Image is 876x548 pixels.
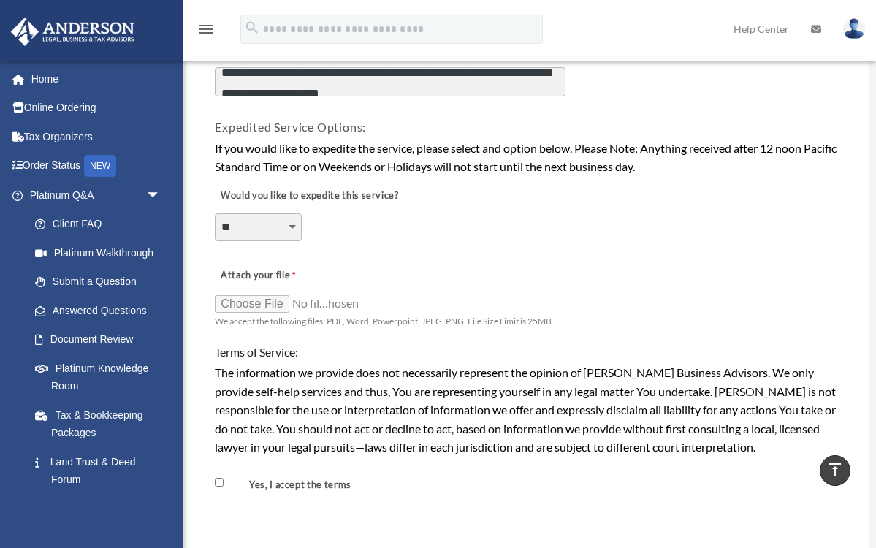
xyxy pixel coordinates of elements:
div: The information we provide does not necessarily represent the opinion of [PERSON_NAME] Business A... [215,363,839,457]
a: Document Review [20,325,175,354]
span: Expedited Service Options: [215,120,366,134]
i: menu [197,20,215,38]
i: vertical_align_top [826,461,844,479]
a: Land Trust & Deed Forum [20,447,183,494]
a: Order StatusNEW [10,151,183,181]
a: Online Ordering [10,94,183,123]
label: Yes, I accept the terms [226,479,357,492]
a: Portal Feedback [20,494,183,523]
a: Client FAQ [20,210,183,239]
a: Tax Organizers [10,122,183,151]
a: Tax & Bookkeeping Packages [20,400,183,447]
a: Answered Questions [20,296,183,325]
a: Submit a Question [20,267,183,297]
label: Attach your file [215,266,361,286]
a: Home [10,64,183,94]
a: Platinum Walkthrough [20,238,183,267]
a: Platinum Q&Aarrow_drop_down [10,180,183,210]
img: User Pic [843,18,865,39]
a: vertical_align_top [820,455,850,486]
span: We accept the following files: PDF, Word, Powerpoint, JPEG, PNG. File Size Limit is 25MB. [215,316,554,327]
div: NEW [84,155,116,177]
span: arrow_drop_down [146,180,175,210]
img: Anderson Advisors Platinum Portal [7,18,139,46]
h4: Terms of Service: [215,344,839,360]
label: Would you like to expedite this service? [215,186,402,206]
div: If you would like to expedite the service, please select and option below. Please Note: Anything ... [215,139,839,176]
a: Platinum Knowledge Room [20,354,183,400]
a: menu [197,26,215,38]
i: search [244,20,260,36]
